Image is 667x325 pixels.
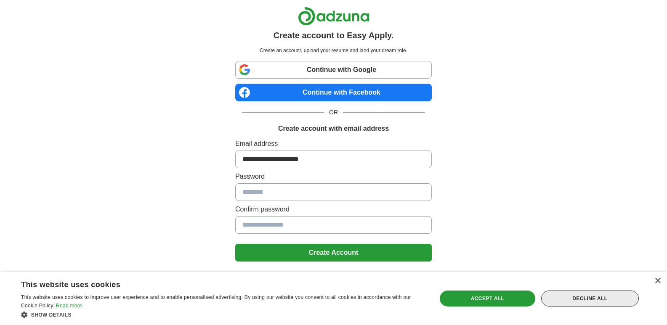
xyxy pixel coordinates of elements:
[31,312,72,318] span: Show details
[541,291,639,307] div: Decline all
[235,84,432,101] a: Continue with Facebook
[654,278,661,284] div: Close
[56,303,82,309] a: Read more, opens a new window
[298,7,369,26] img: Adzuna logo
[237,47,430,54] p: Create an account, upload your resume and land your dream role.
[324,108,343,117] span: OR
[235,139,432,149] label: Email address
[278,124,389,134] h1: Create account with email address
[235,61,432,79] a: Continue with Google
[440,291,535,307] div: Accept all
[235,172,432,182] label: Password
[235,244,432,262] button: Create Account
[274,29,394,42] h1: Create account to Easy Apply.
[235,204,432,214] label: Confirm password
[21,294,411,309] span: This website uses cookies to improve user experience and to enable personalised advertising. By u...
[21,277,404,290] div: This website uses cookies
[21,310,425,319] div: Show details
